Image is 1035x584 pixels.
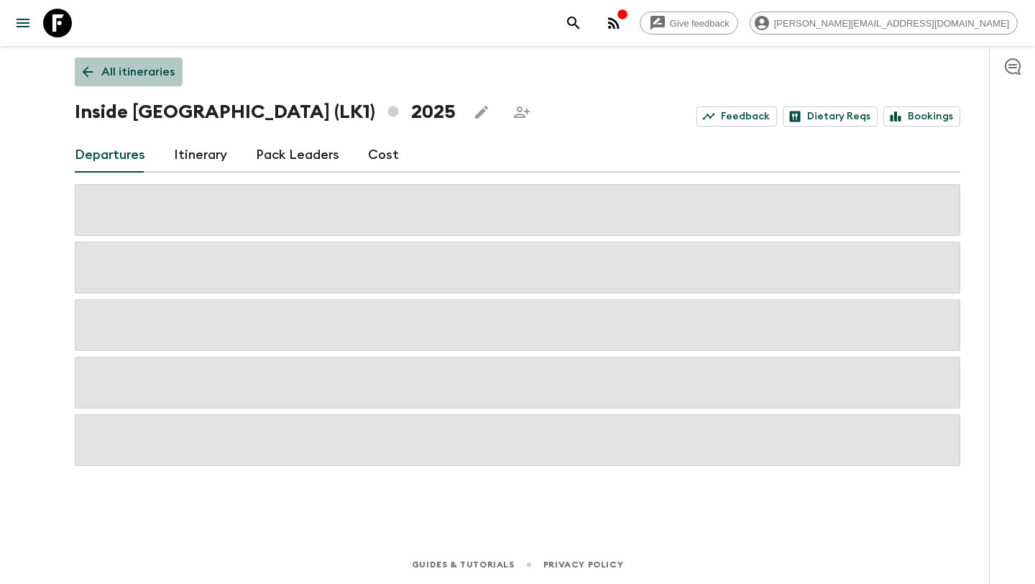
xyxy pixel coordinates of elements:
a: Departures [75,138,145,173]
a: Privacy Policy [543,557,623,572]
a: Give feedback [640,12,738,35]
button: Edit this itinerary [467,98,496,127]
h1: Inside [GEOGRAPHIC_DATA] (LK1) 2025 [75,98,456,127]
a: Feedback [696,106,777,127]
span: Give feedback [662,18,737,29]
div: [PERSON_NAME][EMAIL_ADDRESS][DOMAIN_NAME] [750,12,1018,35]
a: Dietary Reqs [783,106,878,127]
p: All itineraries [101,63,175,81]
button: menu [9,9,37,37]
a: Bookings [883,106,960,127]
a: Guides & Tutorials [412,557,515,572]
a: Cost [368,138,399,173]
a: Pack Leaders [256,138,339,173]
a: All itineraries [75,58,183,86]
span: Share this itinerary [507,98,536,127]
span: [PERSON_NAME][EMAIL_ADDRESS][DOMAIN_NAME] [766,18,1017,29]
a: Itinerary [174,138,227,173]
button: search adventures [559,9,588,37]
